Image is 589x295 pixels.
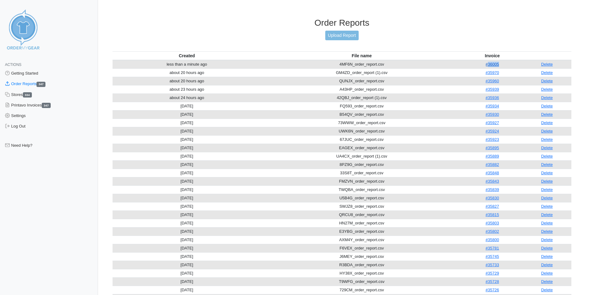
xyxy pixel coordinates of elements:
a: #35726 [486,288,499,292]
a: #35803 [486,221,499,225]
td: [DATE] [113,252,262,261]
td: UWK6N_order_report.csv [261,127,462,135]
a: #35843 [486,179,499,184]
span: 347 [42,103,51,108]
td: QRCU8_order_report.csv [261,210,462,219]
a: Upload Report [325,31,359,40]
a: #35970 [486,70,499,75]
td: [DATE] [113,152,262,160]
h3: Order Reports [113,18,572,28]
a: Delete [541,237,553,242]
a: Delete [541,79,553,83]
span: Actions [5,63,21,67]
a: Delete [541,95,553,100]
td: [DATE] [113,244,262,252]
a: #35745 [486,254,499,259]
td: about 20 hours ago [113,77,262,85]
td: 729CM_order_report.csv [261,286,462,294]
td: FQ593_order_report.csv [261,102,462,110]
a: Delete [541,221,553,225]
a: #35882 [486,162,499,167]
td: EAGEX_order_report.csv [261,144,462,152]
td: [DATE] [113,219,262,227]
a: #35827 [486,204,499,209]
th: File name [261,51,462,60]
td: FMZVN_order_report.csv [261,177,462,185]
a: Delete [541,246,553,250]
a: #35733 [486,262,499,267]
td: SWJZ8_order_report.csv [261,202,462,210]
td: about 23 hours ago [113,85,262,93]
td: [DATE] [113,177,262,185]
span: 347 [36,82,45,87]
a: Delete [541,179,553,184]
span: 334 [23,92,32,98]
a: Delete [541,254,553,259]
a: Delete [541,62,553,67]
a: #35895 [486,145,499,150]
a: #35936 [486,95,499,100]
td: about 20 hours ago [113,68,262,77]
a: Delete [541,187,553,192]
td: [DATE] [113,144,262,152]
a: Delete [541,87,553,92]
td: 67JUC_order_report.csv [261,135,462,144]
td: [DATE] [113,227,262,236]
a: #35924 [486,129,499,133]
a: #35800 [486,237,499,242]
td: 8PZ9G_order_report.csv [261,160,462,169]
td: 73WWW_order_report.csv [261,119,462,127]
td: [DATE] [113,194,262,202]
td: [DATE] [113,286,262,294]
a: #35889 [486,154,499,158]
td: [DATE] [113,236,262,244]
a: Delete [541,145,553,150]
td: [DATE] [113,169,262,177]
a: Delete [541,104,553,108]
a: Delete [541,137,553,142]
a: Delete [541,271,553,275]
td: E3YBG_order_report.csv [261,227,462,236]
a: Delete [541,70,553,75]
td: [DATE] [113,202,262,210]
td: GM4ZD_order_report (1).csv [261,68,462,77]
a: #35815 [486,212,499,217]
td: [DATE] [113,127,262,135]
td: UA4CX_order_report (1).csv [261,152,462,160]
td: 33S8T_order_report.csv [261,169,462,177]
a: #35802 [486,229,499,234]
a: #35729 [486,271,499,275]
a: #35934 [486,104,499,108]
td: F6VEX_order_report.csv [261,244,462,252]
td: 42QBJ_order_report (1).csv [261,93,462,102]
td: about 24 hours ago [113,93,262,102]
a: Delete [541,288,553,292]
a: Delete [541,154,553,158]
td: [DATE] [113,160,262,169]
td: [DATE] [113,269,262,277]
a: #35830 [486,196,499,200]
td: 4MF6N_order_report.csv [261,60,462,69]
td: [DATE] [113,110,262,119]
a: #35848 [486,171,499,175]
td: less than a minute ago [113,60,262,69]
td: [DATE] [113,102,262,110]
a: #35781 [486,246,499,250]
th: Created [113,51,262,60]
td: B54QV_order_report.csv [261,110,462,119]
td: [DATE] [113,210,262,219]
a: #36005 [486,62,499,67]
a: Delete [541,204,553,209]
a: Delete [541,279,553,284]
a: Delete [541,262,553,267]
a: #35927 [486,120,499,125]
a: #35728 [486,279,499,284]
a: Delete [541,212,553,217]
td: [DATE] [113,277,262,286]
a: Delete [541,162,553,167]
td: HN27M_order_report.csv [261,219,462,227]
a: #35930 [486,112,499,117]
td: [DATE] [113,185,262,194]
a: Delete [541,171,553,175]
th: Invoice [462,51,523,60]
